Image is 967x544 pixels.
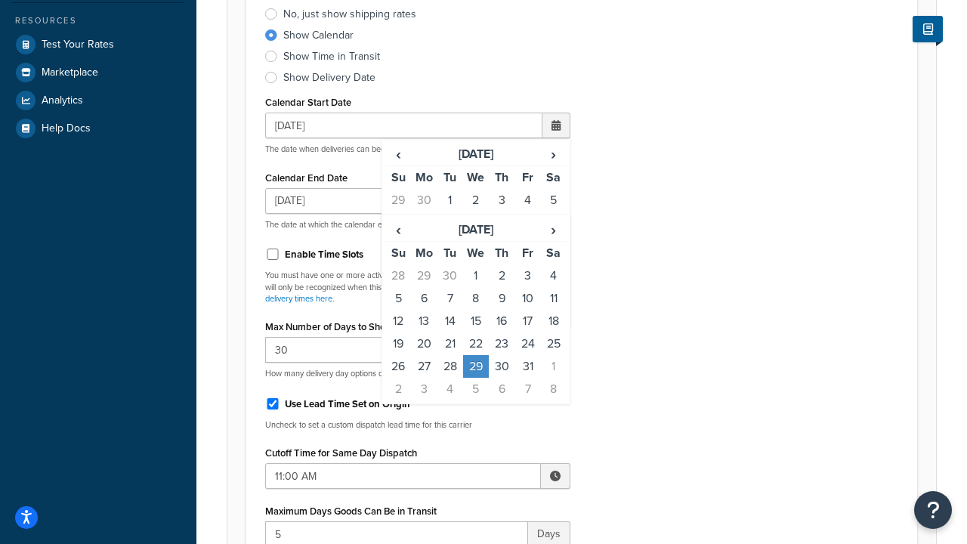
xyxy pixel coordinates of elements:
[437,166,463,190] th: Tu
[463,189,489,212] td: 2
[514,241,540,264] th: Fr
[386,144,410,165] span: ‹
[411,378,437,400] td: 3
[265,321,393,332] label: Max Number of Days to Show
[285,397,410,411] label: Use Lead Time Set on Origin
[283,7,416,22] div: No, just show shipping rates
[265,172,348,184] label: Calendar End Date
[542,219,566,240] span: ›
[437,241,463,264] th: Tu
[437,355,463,378] td: 28
[489,264,514,287] td: 2
[385,378,411,400] td: 2
[514,355,540,378] td: 31
[542,144,566,165] span: ›
[541,332,567,355] td: 25
[283,49,380,64] div: Show Time in Transit
[11,59,185,86] a: Marketplace
[265,505,437,517] label: Maximum Days Goods Can Be in Transit
[463,166,489,190] th: We
[265,219,570,230] p: The date at which the calendar ends. Leave empty for all dates
[914,491,952,529] button: Open Resource Center
[386,219,410,240] span: ‹
[385,355,411,378] td: 26
[11,14,185,27] div: Resources
[265,419,570,431] p: Uncheck to set a custom dispatch lead time for this carrier
[514,287,540,310] td: 10
[437,212,463,234] td: 8
[265,97,351,108] label: Calendar Start Date
[489,378,514,400] td: 6
[514,212,540,234] td: 11
[514,264,540,287] td: 3
[411,332,437,355] td: 20
[437,287,463,310] td: 7
[514,166,540,190] th: Fr
[42,94,83,107] span: Analytics
[411,143,540,166] th: [DATE]
[437,189,463,212] td: 1
[463,378,489,400] td: 5
[541,355,567,378] td: 1
[411,241,437,264] th: Mo
[489,189,514,212] td: 3
[411,264,437,287] td: 29
[541,310,567,332] td: 18
[463,264,489,287] td: 1
[411,218,540,242] th: [DATE]
[411,310,437,332] td: 13
[11,31,185,58] a: Test Your Rates
[411,166,437,190] th: Mo
[489,355,514,378] td: 30
[514,332,540,355] td: 24
[265,144,570,155] p: The date when deliveries can begin. Leave empty for all dates from [DATE]
[913,16,943,42] button: Show Help Docs
[463,310,489,332] td: 15
[541,189,567,212] td: 5
[385,189,411,212] td: 29
[265,281,554,304] a: Set available days and pickup or delivery times here.
[385,212,411,234] td: 6
[463,287,489,310] td: 8
[283,28,354,43] div: Show Calendar
[463,355,489,378] td: 29
[489,287,514,310] td: 9
[514,310,540,332] td: 17
[437,332,463,355] td: 21
[42,122,91,135] span: Help Docs
[265,270,570,304] p: You must have one or more active Time Slots applied to this carrier. Time slot settings will only...
[411,189,437,212] td: 30
[11,87,185,114] a: Analytics
[541,166,567,190] th: Sa
[11,115,185,142] a: Help Docs
[489,332,514,355] td: 23
[541,241,567,264] th: Sa
[489,241,514,264] th: Th
[489,212,514,234] td: 10
[437,264,463,287] td: 30
[411,212,437,234] td: 7
[411,287,437,310] td: 6
[463,332,489,355] td: 22
[541,264,567,287] td: 4
[42,66,98,79] span: Marketplace
[265,447,417,459] label: Cutoff Time for Same Day Dispatch
[411,355,437,378] td: 27
[514,189,540,212] td: 4
[541,378,567,400] td: 8
[437,378,463,400] td: 4
[283,70,375,85] div: Show Delivery Date
[541,212,567,234] td: 12
[385,241,411,264] th: Su
[265,368,570,379] p: How many delivery day options do you wish to show the customer
[437,310,463,332] td: 14
[489,310,514,332] td: 16
[463,212,489,234] td: 9
[463,241,489,264] th: We
[385,166,411,190] th: Su
[285,248,363,261] label: Enable Time Slots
